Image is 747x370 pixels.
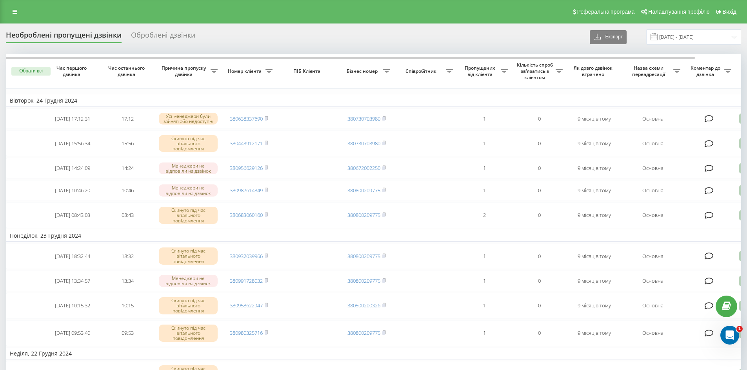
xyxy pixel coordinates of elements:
[457,243,512,269] td: 1
[688,65,724,77] span: Коментар до дзвінка
[100,271,155,291] td: 13:34
[457,108,512,129] td: 1
[347,253,380,260] a: 380800209775
[622,320,684,346] td: Основна
[567,130,622,156] td: 9 місяців тому
[723,9,736,15] span: Вихід
[159,325,218,342] div: Скинуто під час вітального повідомлення
[512,271,567,291] td: 0
[100,180,155,201] td: 10:46
[225,68,265,74] span: Номер клієнта
[159,297,218,314] div: Скинуто під час вітального повідомлення
[720,326,739,345] iframe: Intercom live chat
[159,113,218,125] div: Усі менеджери були зайняті або недоступні
[230,164,263,171] a: 380956629126
[100,320,155,346] td: 09:53
[159,207,218,224] div: Скинуто під час вітального повідомлення
[512,202,567,228] td: 0
[457,202,512,228] td: 2
[159,184,218,196] div: Менеджери не відповіли на дзвінок
[159,65,211,77] span: Причина пропуску дзвінка
[230,115,263,122] a: 380638337690
[622,202,684,228] td: Основна
[159,275,218,287] div: Менеджери не відповіли на дзвінок
[230,253,263,260] a: 380932039966
[11,67,51,76] button: Обрати всі
[159,162,218,174] div: Менеджери не відповіли на дзвінок
[622,293,684,319] td: Основна
[577,9,635,15] span: Реферальна програма
[457,158,512,179] td: 1
[100,243,155,269] td: 18:32
[100,158,155,179] td: 14:24
[347,140,380,147] a: 380730703980
[347,302,380,309] a: 380500200326
[343,68,383,74] span: Бізнес номер
[106,65,149,77] span: Час останнього дзвінка
[457,271,512,291] td: 1
[648,9,709,15] span: Налаштування профілю
[230,329,263,336] a: 380980325716
[512,180,567,201] td: 0
[347,277,380,284] a: 380800209775
[573,65,615,77] span: Як довго дзвінок втрачено
[159,247,218,265] div: Скинуто під час вітального повідомлення
[567,180,622,201] td: 9 місяців тому
[512,293,567,319] td: 0
[45,158,100,179] td: [DATE] 14:24:09
[230,140,263,147] a: 380443912171
[45,180,100,201] td: [DATE] 10:46:20
[100,130,155,156] td: 15:56
[230,302,263,309] a: 380958622947
[457,293,512,319] td: 1
[230,187,263,194] a: 380987614849
[6,31,122,43] div: Необроблені пропущені дзвінки
[347,329,380,336] a: 380800209775
[512,130,567,156] td: 0
[567,271,622,291] td: 9 місяців тому
[159,135,218,152] div: Скинуто під час вітального повідомлення
[347,187,380,194] a: 380800209775
[567,320,622,346] td: 9 місяців тому
[45,271,100,291] td: [DATE] 13:34:57
[45,108,100,129] td: [DATE] 17:12:31
[347,115,380,122] a: 380730703980
[45,202,100,228] td: [DATE] 08:43:03
[622,180,684,201] td: Основна
[512,108,567,129] td: 0
[567,158,622,179] td: 9 місяців тому
[230,277,263,284] a: 380991728032
[736,326,743,332] span: 1
[398,68,446,74] span: Співробітник
[100,108,155,129] td: 17:12
[567,108,622,129] td: 9 місяців тому
[622,243,684,269] td: Основна
[567,293,622,319] td: 9 місяців тому
[283,68,333,74] span: ПІБ Клієнта
[512,158,567,179] td: 0
[457,320,512,346] td: 1
[461,65,501,77] span: Пропущених від клієнта
[45,130,100,156] td: [DATE] 15:56:34
[100,293,155,319] td: 10:15
[622,271,684,291] td: Основна
[512,320,567,346] td: 0
[45,320,100,346] td: [DATE] 09:53:40
[567,243,622,269] td: 9 місяців тому
[45,243,100,269] td: [DATE] 18:32:44
[516,62,556,80] span: Кількість спроб зв'язатись з клієнтом
[622,108,684,129] td: Основна
[347,211,380,218] a: 380800209775
[622,130,684,156] td: Основна
[45,293,100,319] td: [DATE] 10:15:32
[457,130,512,156] td: 1
[567,202,622,228] td: 9 місяців тому
[131,31,195,43] div: Оброблені дзвінки
[457,180,512,201] td: 1
[625,65,673,77] span: Назва схеми переадресації
[347,164,380,171] a: 380672002250
[230,211,263,218] a: 380683060160
[100,202,155,228] td: 08:43
[590,30,627,44] button: Експорт
[512,243,567,269] td: 0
